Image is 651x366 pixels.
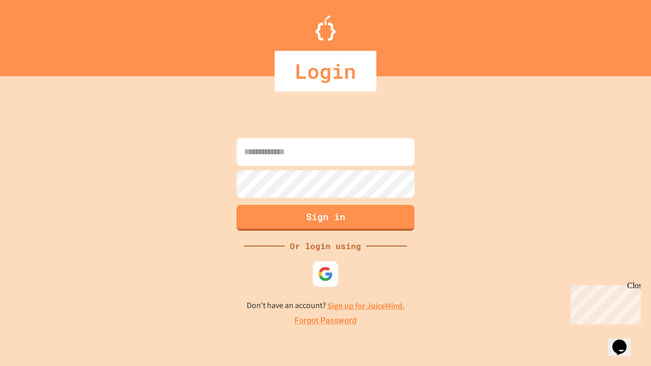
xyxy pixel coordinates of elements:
a: Forgot Password [294,315,357,327]
img: google-icon.svg [318,266,333,282]
iframe: chat widget [608,325,641,356]
img: Logo.svg [315,15,336,41]
button: Sign in [236,205,415,231]
div: Login [275,51,376,91]
div: Chat with us now!Close [4,4,70,65]
a: Sign up for JuiceMind. [328,300,405,311]
div: Or login using [285,240,366,252]
p: Don't have an account? [247,299,405,312]
iframe: chat widget [567,281,641,324]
